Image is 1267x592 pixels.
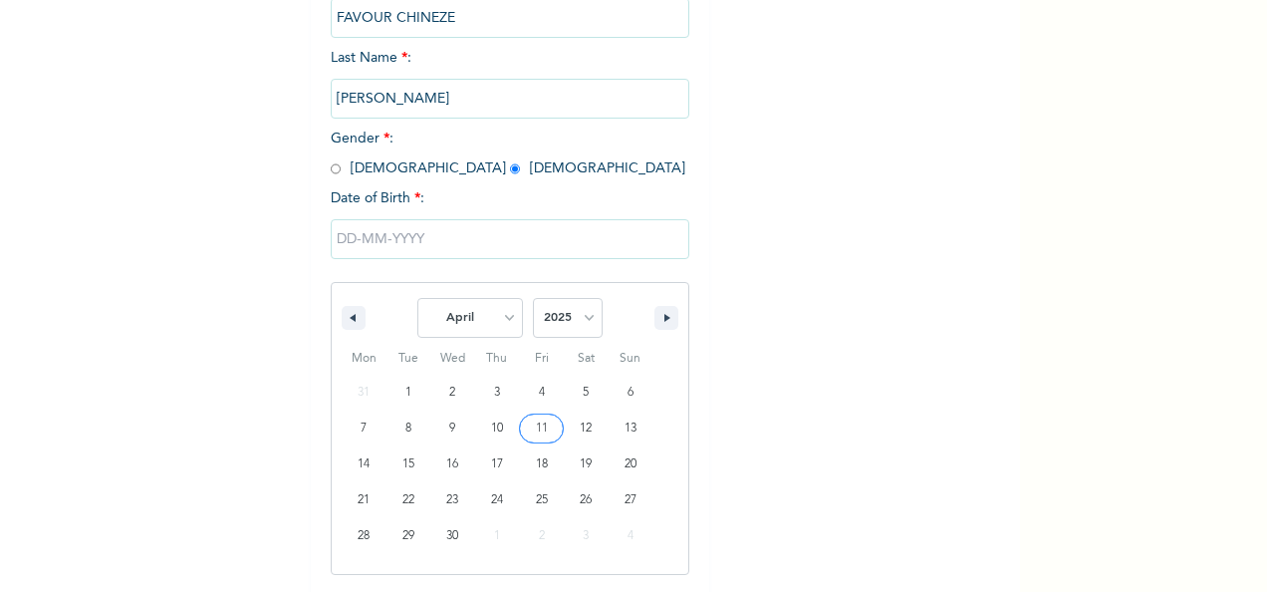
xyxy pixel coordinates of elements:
[519,375,564,411] button: 4
[580,411,592,446] span: 12
[331,132,685,175] span: Gender : [DEMOGRAPHIC_DATA] [DEMOGRAPHIC_DATA]
[386,375,431,411] button: 1
[475,343,520,375] span: Thu
[430,343,475,375] span: Wed
[564,411,609,446] button: 12
[564,375,609,411] button: 5
[402,518,414,554] span: 29
[449,375,455,411] span: 2
[564,343,609,375] span: Sat
[608,446,652,482] button: 20
[331,51,689,106] span: Last Name :
[342,446,386,482] button: 14
[536,411,548,446] span: 11
[628,375,633,411] span: 6
[494,375,500,411] span: 3
[449,411,455,446] span: 9
[405,411,411,446] span: 8
[625,411,636,446] span: 13
[386,482,431,518] button: 22
[475,482,520,518] button: 24
[583,375,589,411] span: 5
[625,482,636,518] span: 27
[430,518,475,554] button: 30
[475,375,520,411] button: 3
[402,446,414,482] span: 15
[358,482,370,518] span: 21
[608,343,652,375] span: Sun
[536,482,548,518] span: 25
[361,411,367,446] span: 7
[539,375,545,411] span: 4
[564,446,609,482] button: 19
[331,219,689,259] input: DD-MM-YYYY
[342,518,386,554] button: 28
[386,411,431,446] button: 8
[608,375,652,411] button: 6
[331,79,689,119] input: Enter your last name
[402,482,414,518] span: 22
[358,446,370,482] span: 14
[519,482,564,518] button: 25
[491,446,503,482] span: 17
[491,411,503,446] span: 10
[580,446,592,482] span: 19
[608,411,652,446] button: 13
[342,343,386,375] span: Mon
[519,411,564,446] button: 11
[386,518,431,554] button: 29
[430,411,475,446] button: 9
[331,188,424,209] span: Date of Birth :
[386,446,431,482] button: 15
[430,446,475,482] button: 16
[608,482,652,518] button: 27
[491,482,503,518] span: 24
[475,411,520,446] button: 10
[536,446,548,482] span: 18
[430,375,475,411] button: 2
[430,482,475,518] button: 23
[564,482,609,518] button: 26
[519,446,564,482] button: 18
[519,343,564,375] span: Fri
[580,482,592,518] span: 26
[625,446,636,482] span: 20
[446,482,458,518] span: 23
[446,518,458,554] span: 30
[475,446,520,482] button: 17
[342,482,386,518] button: 21
[386,343,431,375] span: Tue
[358,518,370,554] span: 28
[342,411,386,446] button: 7
[446,446,458,482] span: 16
[405,375,411,411] span: 1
